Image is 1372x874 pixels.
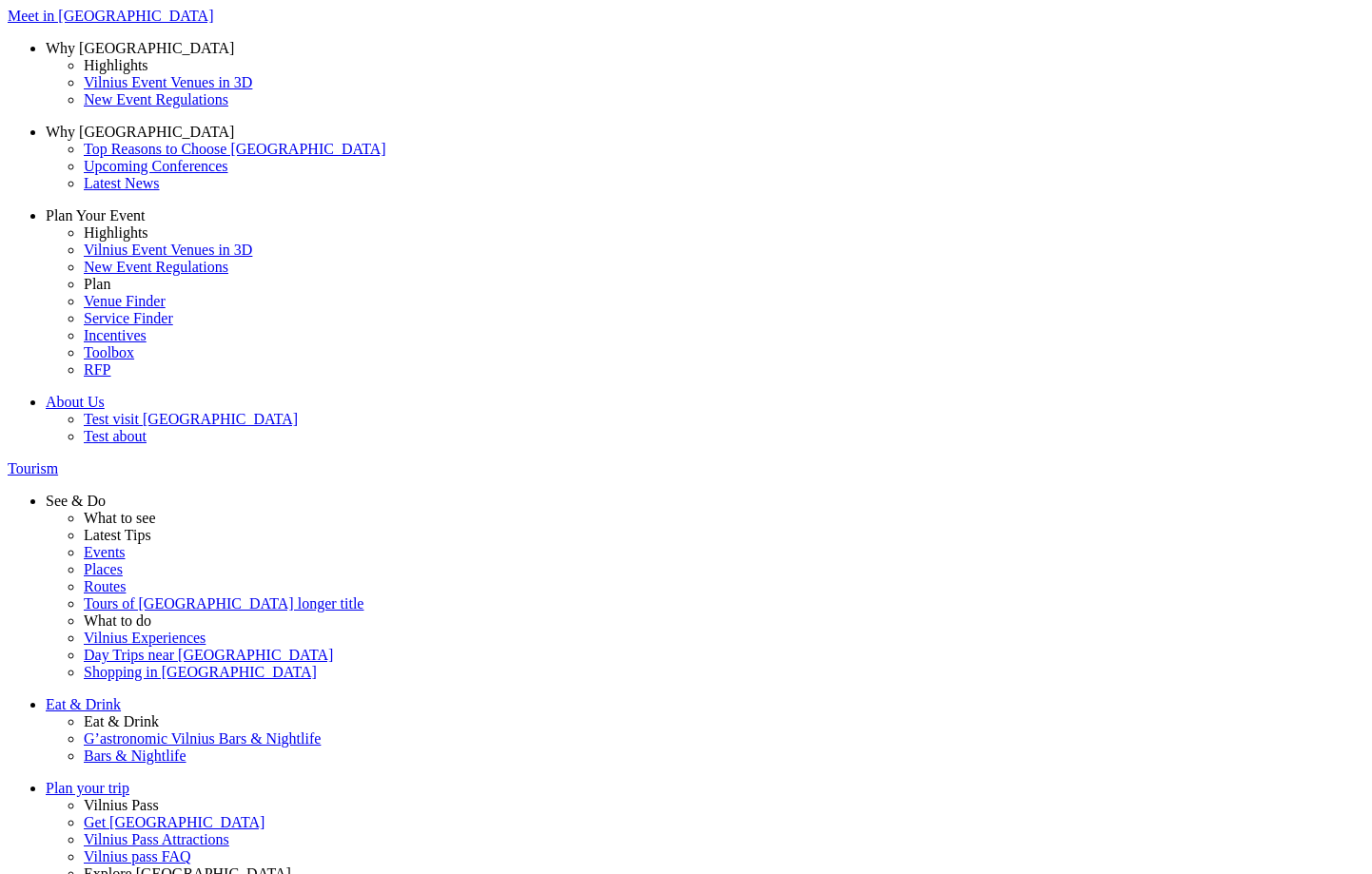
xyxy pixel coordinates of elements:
a: Places [84,561,1364,578]
span: New Event Regulations [84,259,228,275]
a: Service Finder [84,310,1364,327]
a: Routes [84,578,1364,595]
span: Bars & Nightlife [84,748,186,764]
span: Routes [84,578,126,594]
span: Tours of [GEOGRAPHIC_DATA] longer title [84,595,363,612]
span: G’astronomic Vilnius Bars & Nightlife [84,730,321,747]
span: Vilnius Event Venues in 3D [84,74,252,90]
a: Vilnius Pass Attractions [84,831,1364,848]
a: G’astronomic Vilnius Bars & Nightlife [84,730,1364,748]
a: Latest News [84,175,1364,192]
a: Vilnius pass FAQ [84,848,1364,865]
a: Tours of [GEOGRAPHIC_DATA] longer title [84,595,1364,612]
span: Vilnius Event Venues in 3D [84,242,252,258]
a: Venue Finder [84,293,1364,310]
a: Eat & Drink [46,696,1364,713]
span: New Event Regulations [84,91,228,107]
a: Test visit [GEOGRAPHIC_DATA] [84,411,1364,428]
span: Eat & Drink [46,696,121,712]
span: What to see [84,510,156,526]
a: Toolbox [84,344,1364,361]
a: RFP [84,361,1364,379]
a: New Event Regulations [84,259,1364,276]
a: Vilnius Event Venues in 3D [84,74,1364,91]
a: Vilnius Event Venues in 3D [84,242,1364,259]
span: Eat & Drink [84,713,159,729]
a: Upcoming Conferences [84,158,1364,175]
a: Bars & Nightlife [84,748,1364,765]
span: Events [84,544,126,560]
span: Day Trips near [GEOGRAPHIC_DATA] [84,647,333,663]
a: Vilnius Experiences [84,630,1364,647]
span: Highlights [84,57,148,73]
a: Meet in [GEOGRAPHIC_DATA] [8,8,1364,25]
span: Incentives [84,327,147,343]
span: What to do [84,612,151,629]
span: Service Finder [84,310,173,326]
a: About Us [46,394,1364,411]
a: Events [84,544,1364,561]
span: Latest Tips [84,527,151,543]
span: Vilnius pass FAQ [84,848,191,864]
a: Get [GEOGRAPHIC_DATA] [84,814,1364,831]
span: Vilnius Experiences [84,630,206,646]
span: Places [84,561,123,577]
a: Shopping in [GEOGRAPHIC_DATA] [84,664,1364,681]
span: Plan [84,276,110,292]
a: Plan your trip [46,780,1364,797]
a: New Event Regulations [84,91,1364,108]
span: Plan Your Event [46,207,145,223]
span: Toolbox [84,344,134,360]
span: Meet in [GEOGRAPHIC_DATA] [8,8,213,24]
span: About Us [46,394,105,410]
span: Vilnius Pass Attractions [84,831,229,847]
a: Test about [84,428,1364,445]
span: Shopping in [GEOGRAPHIC_DATA] [84,664,317,680]
span: See & Do [46,493,106,509]
span: Tourism [8,460,58,476]
span: RFP [84,361,110,378]
span: Plan your trip [46,780,129,796]
span: Get [GEOGRAPHIC_DATA] [84,814,265,830]
a: Tourism [8,460,1364,477]
a: Top Reasons to Choose [GEOGRAPHIC_DATA] [84,141,1364,158]
span: Why [GEOGRAPHIC_DATA] [46,124,234,140]
span: Venue Finder [84,293,166,309]
span: Highlights [84,224,148,241]
span: Vilnius Pass [84,797,159,813]
a: Incentives [84,327,1364,344]
a: Day Trips near [GEOGRAPHIC_DATA] [84,647,1364,664]
span: Why [GEOGRAPHIC_DATA] [46,40,234,56]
